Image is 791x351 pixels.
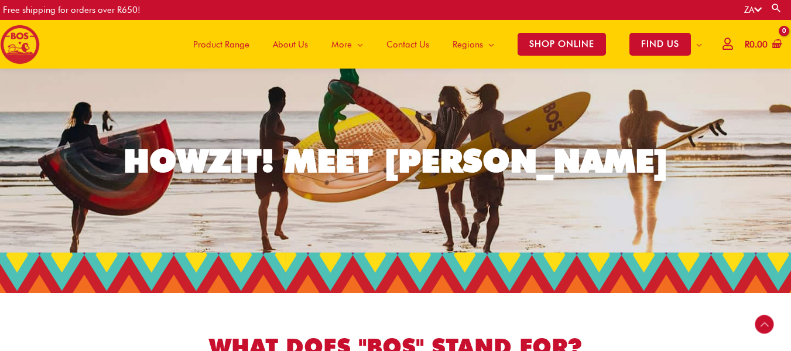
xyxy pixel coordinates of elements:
nav: Site Navigation [173,20,714,69]
span: Regions [453,27,483,62]
a: SHOP ONLINE [506,20,618,69]
a: View Shopping Cart, empty [742,32,782,58]
a: Search button [771,2,782,13]
a: Contact Us [375,20,441,69]
a: ZA [744,5,762,15]
span: SHOP ONLINE [518,33,606,56]
div: HOWZIT! MEET [PERSON_NAME] [124,145,668,177]
bdi: 0.00 [745,39,768,50]
span: FIND US [629,33,691,56]
a: Regions [441,20,506,69]
a: More [320,20,375,69]
span: R [745,39,749,50]
span: About Us [273,27,308,62]
a: About Us [261,20,320,69]
a: Product Range [182,20,261,69]
span: Contact Us [386,27,429,62]
span: More [331,27,352,62]
span: Product Range [193,27,249,62]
